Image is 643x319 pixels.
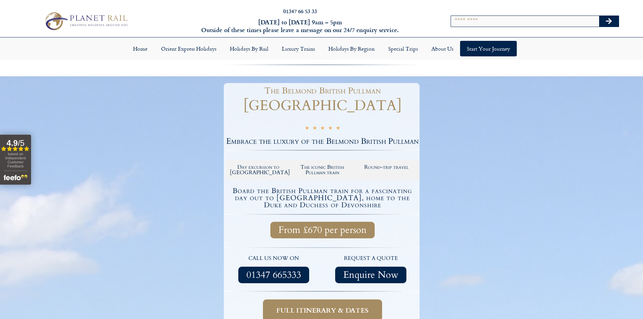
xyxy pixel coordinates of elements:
[336,125,340,133] i: ★
[425,41,460,56] a: About Us
[322,41,381,56] a: Holidays by Region
[294,164,351,175] h2: The iconic British Pullman train
[335,267,406,283] a: Enquire Now
[305,125,309,133] i: ★
[381,41,425,56] a: Special Trips
[223,41,275,56] a: Holidays by Rail
[246,271,301,279] span: 01347 665333
[278,226,367,234] span: From £670 per person
[238,267,309,283] a: 01347 665333
[173,18,427,34] h6: [DATE] to [DATE] 9am – 5pm Outside of these times please leave a message on our 24/7 enquiry serv...
[313,125,317,133] i: ★
[126,41,154,56] a: Home
[326,254,416,263] p: request a quote
[42,10,130,32] img: Planet Rail Train Holidays Logo
[460,41,517,56] a: Start your Journey
[226,187,419,209] h4: Board the British Pullman train for a fascinating day out to [GEOGRAPHIC_DATA], home to the Duke ...
[229,254,319,263] p: call us now on
[3,41,640,56] nav: Menu
[225,99,420,113] h1: [GEOGRAPHIC_DATA]
[320,125,325,133] i: ★
[358,164,415,170] h2: Round-trip travel
[225,137,420,145] h2: Embrace the luxury of the Belmond British Pullman
[343,271,398,279] span: Enquire Now
[276,306,369,315] span: Full itinerary & dates
[230,164,287,175] h2: Day excursion to [GEOGRAPHIC_DATA]
[283,7,317,15] a: 01347 66 53 33
[270,222,375,238] a: From £670 per person
[229,86,416,95] h1: The Belmond British Pullman
[275,41,322,56] a: Luxury Trains
[305,124,340,133] div: 5/5
[328,125,332,133] i: ★
[154,41,223,56] a: Orient Express Holidays
[599,16,619,27] button: Search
